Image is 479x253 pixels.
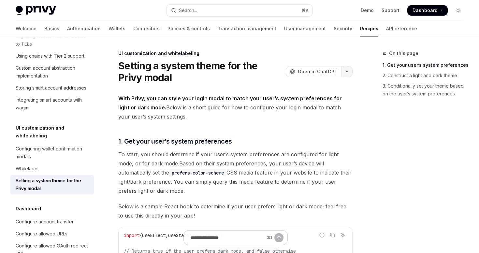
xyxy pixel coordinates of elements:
span: Dashboard [413,7,438,14]
h1: Setting a system theme for the Privy modal [118,60,283,83]
a: Dashboard [407,5,448,16]
a: User management [284,21,326,36]
a: Transaction management [218,21,276,36]
a: Demo [361,7,374,14]
a: Configure allowed URLs [10,228,94,240]
a: API reference [386,21,417,36]
div: Storing smart account addresses [16,84,86,92]
span: On this page [389,49,418,57]
strong: With Privy, you can style your login modal to match your user’s system preferences for light or d... [118,95,342,111]
a: 1. Get your user’s system preferences [383,60,469,70]
button: Open search [167,5,312,16]
code: prefers-color-scheme [169,169,226,176]
div: UI customization and whitelabeling [118,50,353,57]
a: 3. Conditionally set your theme based on the user’s system preferences [383,81,469,99]
a: 2. Construct a light and dark theme [383,70,469,81]
a: Configuring wallet confirmation modals [10,143,94,162]
a: Using chains with Tier 2 support [10,50,94,62]
img: light logo [16,6,56,15]
a: Recipes [360,21,378,36]
span: To start, you should determine if your user’s system preferences are configured for light mode, o... [118,150,353,195]
span: 1. Get your user’s system preferences [118,137,232,146]
a: Custom account abstraction implementation [10,62,94,82]
div: Search... [179,7,197,14]
h5: UI customization and whitelabeling [16,124,94,140]
span: Below is a sample React hook to determine if your user prefers light or dark mode; feel free to u... [118,202,353,220]
div: Integrating smart accounts with wagmi [16,96,90,112]
a: Configure account transfer [10,216,94,228]
a: Security [334,21,352,36]
div: Configure account transfer [16,218,74,226]
button: Send message [274,233,283,242]
div: Setting a system theme for the Privy modal [16,177,90,192]
div: Whitelabel [16,165,38,173]
div: Configuring wallet confirmation modals [16,145,90,161]
a: Welcome [16,21,36,36]
a: Storing smart account addresses [10,82,94,94]
input: Ask a question... [190,231,264,245]
a: Wallets [109,21,125,36]
a: Setting a system theme for the Privy modal [10,175,94,194]
span: Open in ChatGPT [298,68,338,75]
button: Open in ChatGPT [286,66,341,77]
div: Configure allowed URLs [16,230,67,238]
a: Integrating smart accounts with wagmi [10,94,94,114]
a: Connectors [133,21,160,36]
a: Authentication [67,21,101,36]
a: prefers-color-scheme [169,169,226,176]
a: Basics [44,21,59,36]
span: Below is a short guide for how to configure your login modal to match your user’s system settings. [118,94,353,121]
a: Policies & controls [167,21,210,36]
button: Toggle dark mode [453,5,463,16]
div: Using chains with Tier 2 support [16,52,84,60]
a: Whitelabel [10,163,94,175]
a: Support [382,7,399,14]
span: ⌘ K [302,8,309,13]
div: Custom account abstraction implementation [16,64,90,80]
h5: Dashboard [16,205,41,213]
